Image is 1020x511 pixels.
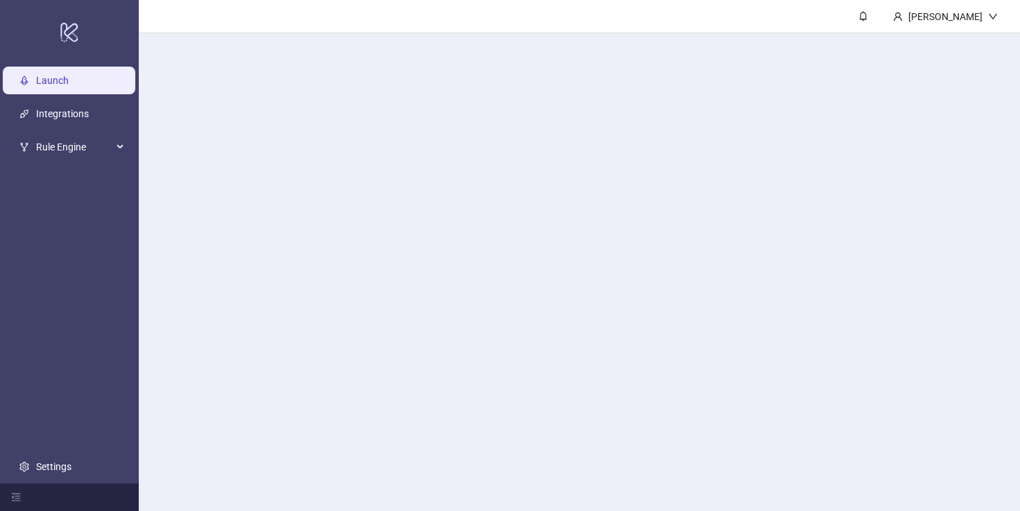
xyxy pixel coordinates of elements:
[893,12,903,21] span: user
[19,142,29,152] span: fork
[36,108,89,119] a: Integrations
[988,12,998,21] span: down
[36,75,69,86] a: Launch
[858,11,868,21] span: bell
[36,133,112,161] span: Rule Engine
[11,492,21,502] span: menu-fold
[36,461,71,472] a: Settings
[903,9,988,24] div: [PERSON_NAME]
